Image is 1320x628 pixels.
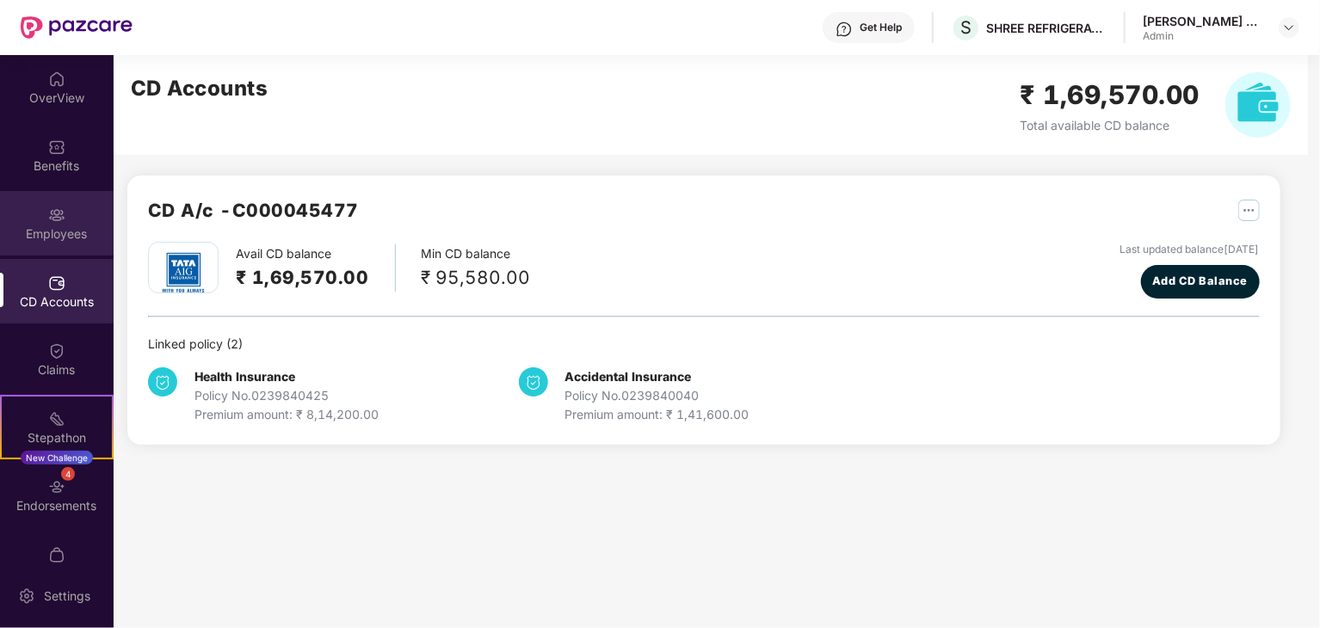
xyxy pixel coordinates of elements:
div: Policy No. 0239840040 [565,386,749,405]
b: Health Insurance [194,369,295,384]
img: svg+xml;base64,PHN2ZyB4bWxucz0iaHR0cDovL3d3dy53My5vcmcvMjAwMC9zdmciIHdpZHRoPSIzNCIgaGVpZ2h0PSIzNC... [519,367,548,397]
img: svg+xml;base64,PHN2ZyBpZD0iQmVuZWZpdHMiIHhtbG5zPSJodHRwOi8vd3d3LnczLm9yZy8yMDAwL3N2ZyIgd2lkdGg9Ij... [48,139,65,156]
img: svg+xml;base64,PHN2ZyBpZD0iRHJvcGRvd24tMzJ4MzIiIHhtbG5zPSJodHRwOi8vd3d3LnczLm9yZy8yMDAwL3N2ZyIgd2... [1282,21,1296,34]
div: ₹ 95,580.00 [422,263,531,292]
div: Linked policy ( 2 ) [148,335,1260,354]
img: svg+xml;base64,PHN2ZyB4bWxucz0iaHR0cDovL3d3dy53My5vcmcvMjAwMC9zdmciIHdpZHRoPSIyMSIgaGVpZ2h0PSIyMC... [48,410,65,428]
img: svg+xml;base64,PHN2ZyBpZD0iSGVscC0zMngzMiIgeG1sbnM9Imh0dHA6Ly93d3cudzMub3JnLzIwMDAvc3ZnIiB3aWR0aD... [836,21,853,38]
span: Total available CD balance [1021,118,1170,132]
div: Admin [1143,29,1263,43]
div: New Challenge [21,451,93,465]
img: svg+xml;base64,PHN2ZyB4bWxucz0iaHR0cDovL3d3dy53My5vcmcvMjAwMC9zdmciIHdpZHRoPSIyNSIgaGVpZ2h0PSIyNS... [1238,200,1260,221]
div: Avail CD balance [236,244,396,292]
div: [PERSON_NAME] Kale [1143,13,1263,29]
img: tatag.png [153,243,213,303]
h2: ₹ 1,69,570.00 [236,263,369,292]
div: SHREE REFRIGERATIONS LIMITED [986,20,1107,36]
div: Min CD balance [422,244,531,292]
h2: CD Accounts [131,72,268,105]
div: Policy No. 0239840425 [194,386,379,405]
img: svg+xml;base64,PHN2ZyBpZD0iTXlfT3JkZXJzIiBkYXRhLW5hbWU9Ik15IE9yZGVycyIgeG1sbnM9Imh0dHA6Ly93d3cudz... [48,546,65,563]
div: Settings [39,588,96,605]
img: New Pazcare Logo [21,16,133,39]
img: svg+xml;base64,PHN2ZyBpZD0iRW1wbG95ZWVzIiB4bWxucz0iaHR0cDovL3d3dy53My5vcmcvMjAwMC9zdmciIHdpZHRoPS... [48,206,65,224]
h2: CD A/c - C000045477 [148,196,359,225]
img: svg+xml;base64,PHN2ZyBpZD0iSG9tZSIgeG1sbnM9Imh0dHA6Ly93d3cudzMub3JnLzIwMDAvc3ZnIiB3aWR0aD0iMjAiIG... [48,71,65,88]
div: 4 [61,467,75,481]
img: svg+xml;base64,PHN2ZyB4bWxucz0iaHR0cDovL3d3dy53My5vcmcvMjAwMC9zdmciIHhtbG5zOnhsaW5rPSJodHRwOi8vd3... [1225,72,1291,138]
img: svg+xml;base64,PHN2ZyBpZD0iQ0RfQWNjb3VudHMiIGRhdGEtbmFtZT0iQ0QgQWNjb3VudHMiIHhtbG5zPSJodHRwOi8vd3... [48,274,65,292]
span: Add CD Balance [1152,273,1248,290]
div: Premium amount: ₹ 1,41,600.00 [565,405,749,424]
div: Get Help [860,21,902,34]
img: svg+xml;base64,PHN2ZyB4bWxucz0iaHR0cDovL3d3dy53My5vcmcvMjAwMC9zdmciIHdpZHRoPSIzNCIgaGVpZ2h0PSIzNC... [148,367,177,397]
h2: ₹ 1,69,570.00 [1021,75,1200,115]
div: Last updated balance [DATE] [1120,242,1260,258]
div: Premium amount: ₹ 8,14,200.00 [194,405,379,424]
img: svg+xml;base64,PHN2ZyBpZD0iRW5kb3JzZW1lbnRzIiB4bWxucz0iaHR0cDovL3d3dy53My5vcmcvMjAwMC9zdmciIHdpZH... [48,478,65,496]
button: Add CD Balance [1141,265,1260,299]
span: S [960,17,971,38]
b: Accidental Insurance [565,369,692,384]
div: Stepathon [2,429,112,446]
img: svg+xml;base64,PHN2ZyBpZD0iQ2xhaW0iIHhtbG5zPSJodHRwOi8vd3d3LnczLm9yZy8yMDAwL3N2ZyIgd2lkdGg9IjIwIi... [48,342,65,360]
img: svg+xml;base64,PHN2ZyBpZD0iU2V0dGluZy0yMHgyMCIgeG1sbnM9Imh0dHA6Ly93d3cudzMub3JnLzIwMDAvc3ZnIiB3aW... [18,588,35,605]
